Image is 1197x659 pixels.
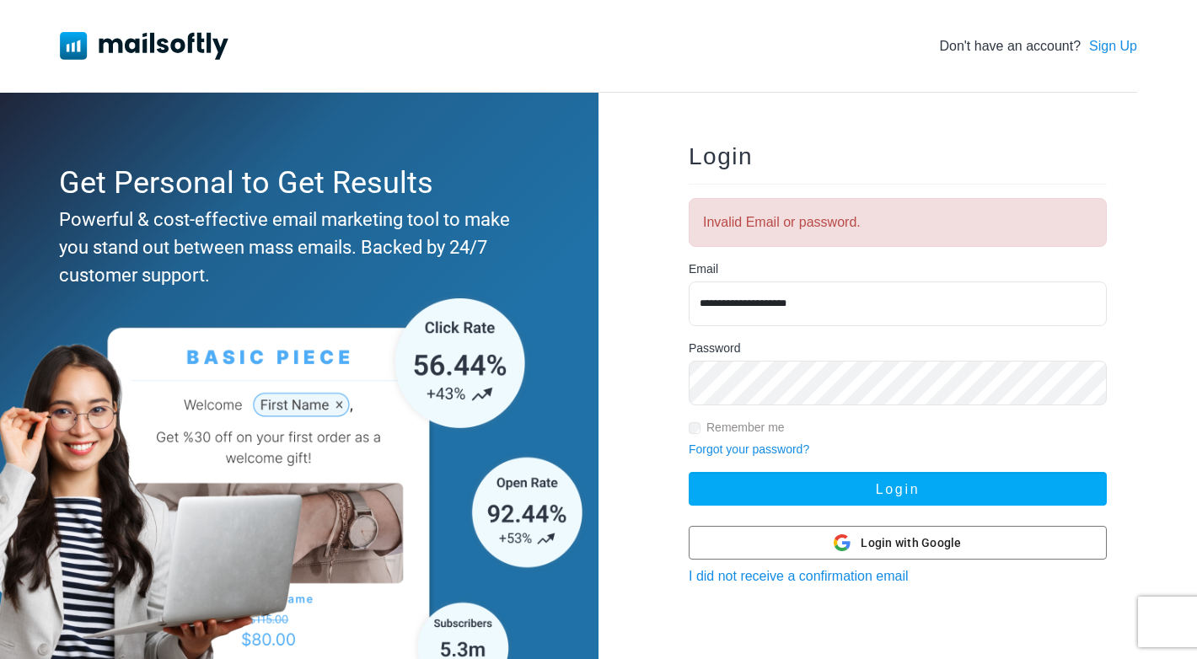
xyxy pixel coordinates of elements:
button: Login with Google [689,526,1107,560]
div: Get Personal to Get Results [59,160,531,206]
label: Remember me [706,419,785,437]
div: Powerful & cost-effective email marketing tool to make you stand out between mass emails. Backed ... [59,206,531,289]
a: Forgot your password? [689,442,809,456]
label: Email [689,260,718,278]
img: Mailsoftly [60,32,228,59]
span: Login [689,143,753,169]
span: Login with Google [861,534,961,552]
label: Password [689,340,740,357]
div: Invalid Email or password. [689,198,1107,247]
div: Don't have an account? [939,36,1137,56]
a: I did not receive a confirmation email [689,569,909,583]
button: Login [689,472,1107,506]
a: Sign Up [1089,36,1137,56]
